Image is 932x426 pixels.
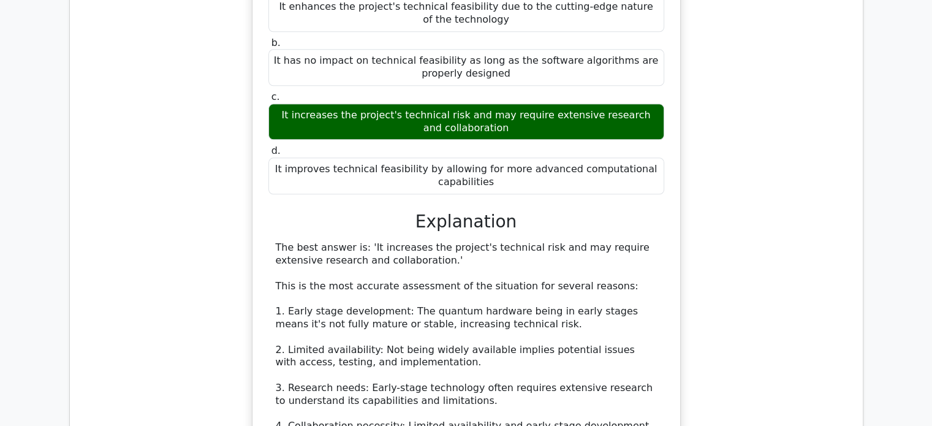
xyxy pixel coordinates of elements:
h3: Explanation [276,211,657,232]
div: It increases the project's technical risk and may require extensive research and collaboration [268,104,664,140]
span: d. [271,145,281,156]
div: It improves technical feasibility by allowing for more advanced computational capabilities [268,158,664,194]
span: c. [271,91,280,102]
div: It has no impact on technical feasibility as long as the software algorithms are properly designed [268,49,664,86]
span: b. [271,37,281,48]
